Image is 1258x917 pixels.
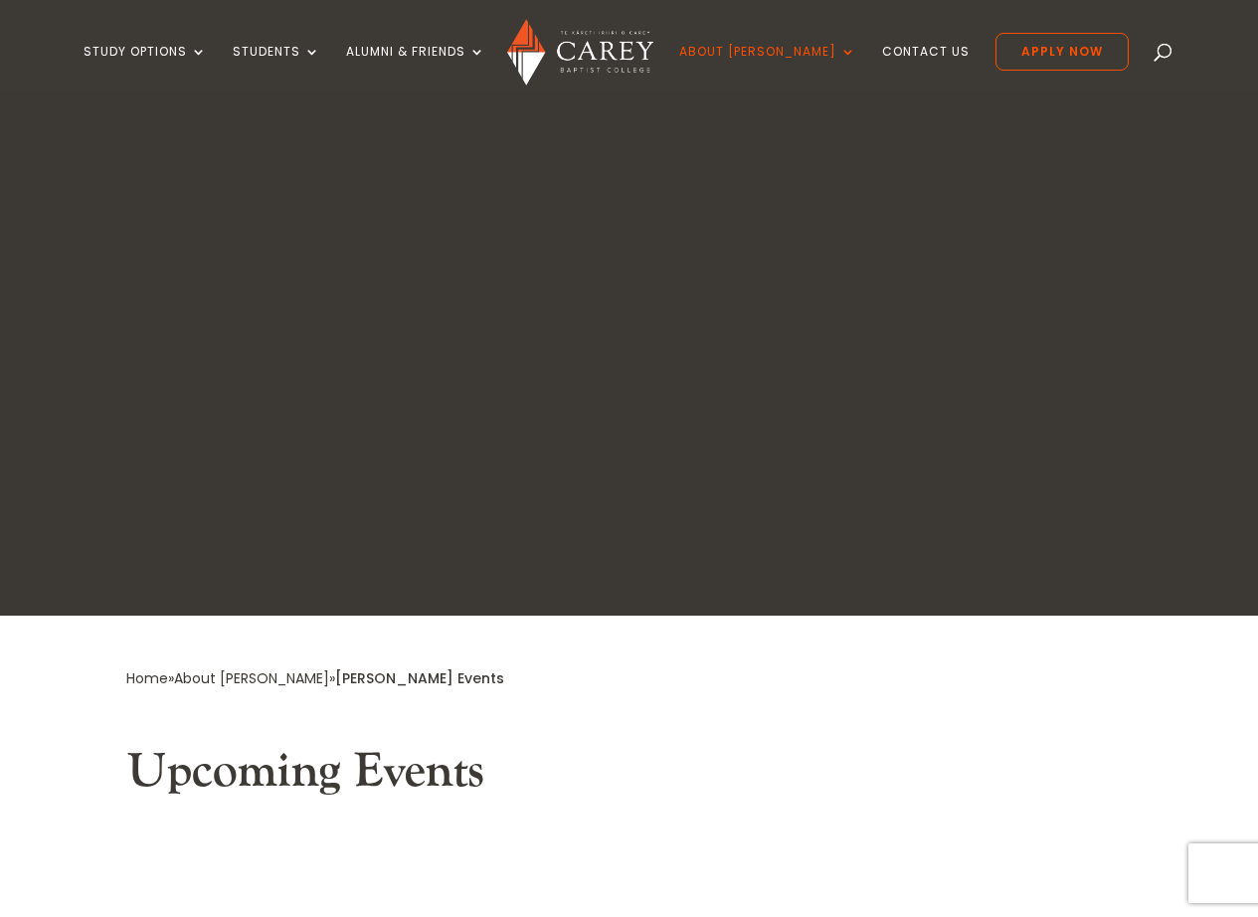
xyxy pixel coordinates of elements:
a: Apply Now [995,33,1129,71]
a: Contact Us [882,45,970,92]
img: Carey Baptist College [507,19,653,86]
a: Students [233,45,320,92]
a: About [PERSON_NAME] [174,668,329,688]
span: [PERSON_NAME] Events [335,668,504,688]
a: Study Options [84,45,207,92]
h2: Upcoming Events [126,743,1133,811]
span: » » [126,668,504,688]
a: Home [126,668,168,688]
a: About [PERSON_NAME] [679,45,856,92]
a: Alumni & Friends [346,45,485,92]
